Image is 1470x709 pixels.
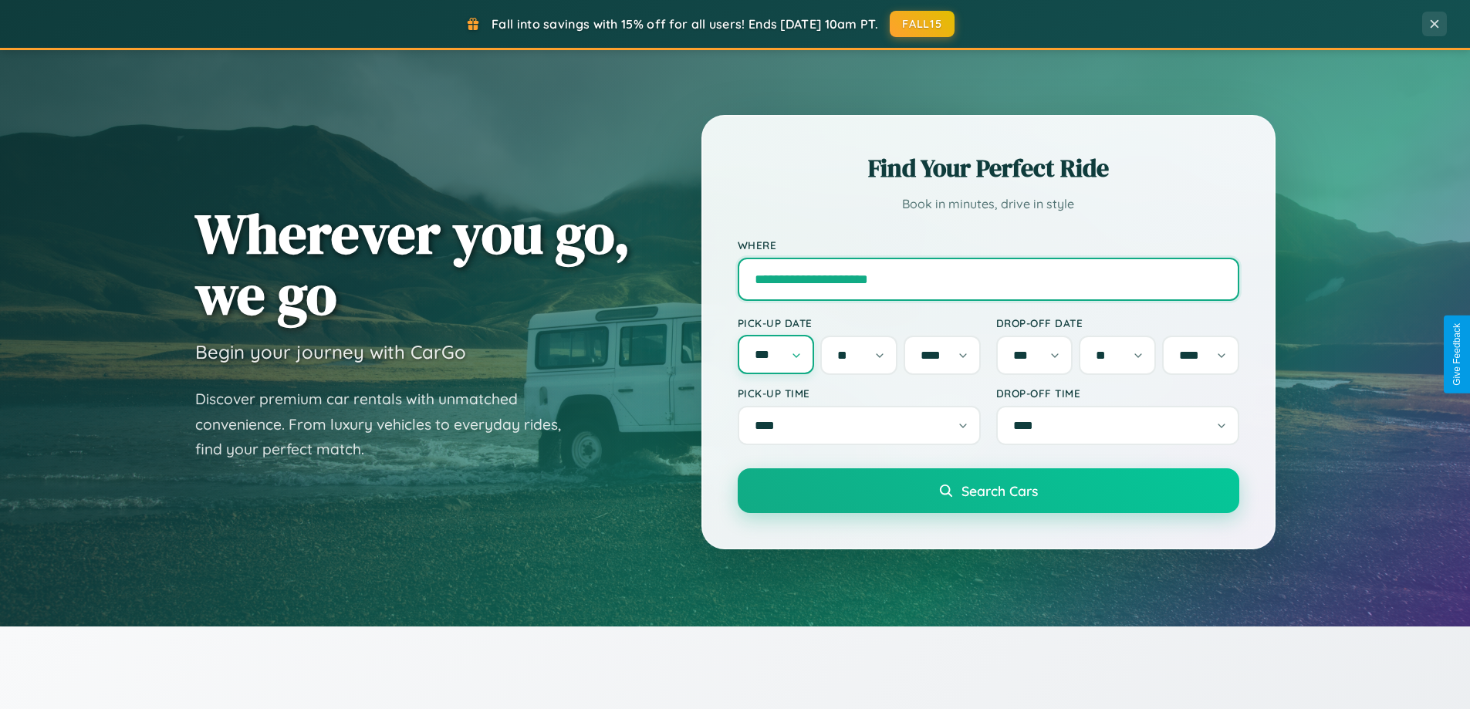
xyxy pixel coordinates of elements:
[996,316,1239,329] label: Drop-off Date
[195,387,581,462] p: Discover premium car rentals with unmatched convenience. From luxury vehicles to everyday rides, ...
[195,203,630,325] h1: Wherever you go, we go
[195,340,466,363] h3: Begin your journey with CarGo
[738,468,1239,513] button: Search Cars
[738,238,1239,252] label: Where
[738,316,981,329] label: Pick-up Date
[996,387,1239,400] label: Drop-off Time
[1451,323,1462,386] div: Give Feedback
[738,387,981,400] label: Pick-up Time
[890,11,955,37] button: FALL15
[961,482,1038,499] span: Search Cars
[492,16,878,32] span: Fall into savings with 15% off for all users! Ends [DATE] 10am PT.
[738,151,1239,185] h2: Find Your Perfect Ride
[738,193,1239,215] p: Book in minutes, drive in style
